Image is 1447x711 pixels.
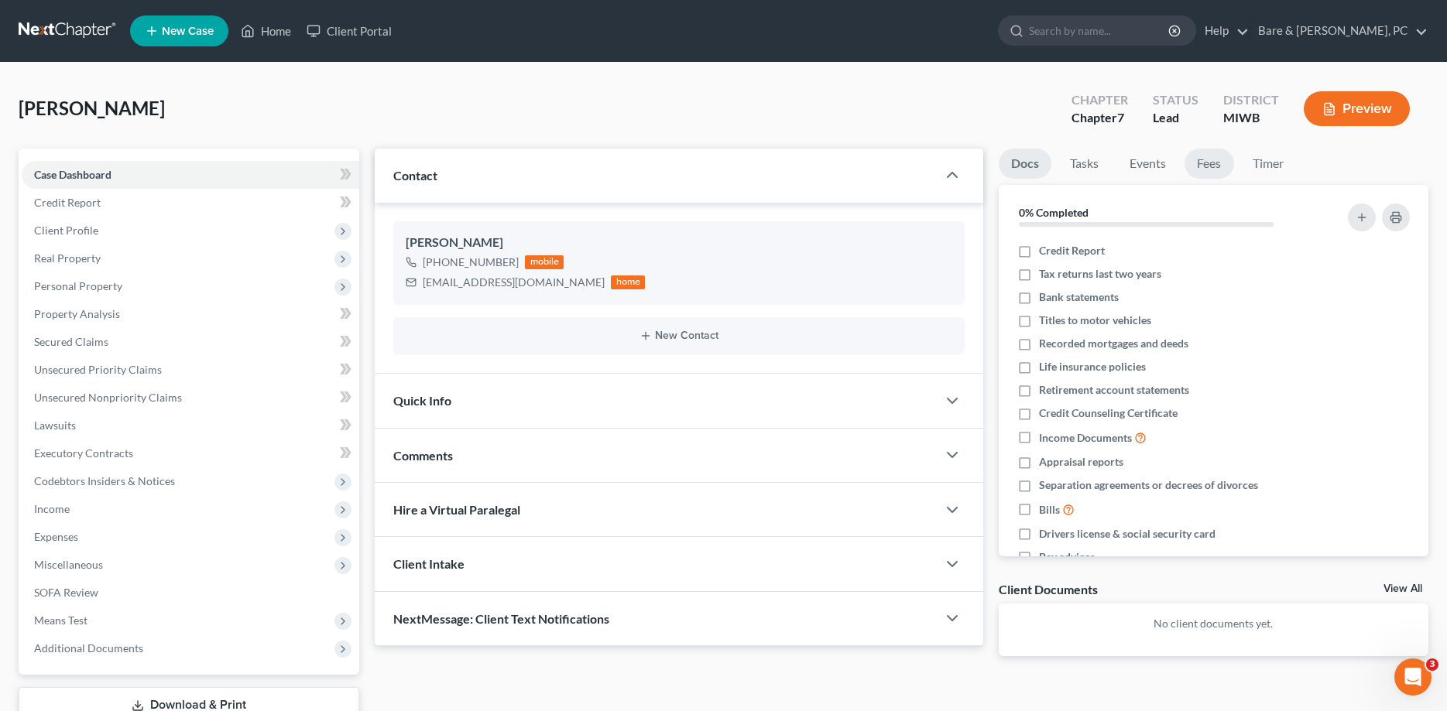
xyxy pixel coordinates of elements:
span: Case Dashboard [34,168,111,181]
span: Separation agreements or decrees of divorces [1039,477,1258,493]
a: Credit Report [22,189,359,217]
span: Income [34,502,70,515]
span: Executory Contracts [34,446,133,460]
input: Search by name... [1029,16,1171,45]
span: Real Property [34,251,101,265]
span: Income Documents [1039,430,1132,446]
div: [EMAIL_ADDRESS][DOMAIN_NAME] [423,275,605,290]
span: Miscellaneous [34,558,103,571]
span: Recorded mortgages and deeds [1039,336,1188,351]
div: home [611,275,645,289]
a: Tasks [1058,149,1111,179]
span: Credit Report [34,196,101,209]
span: Expenses [34,530,78,543]
div: Status [1153,91,1198,109]
span: New Case [162,26,214,37]
div: [PERSON_NAME] [406,234,952,252]
a: Unsecured Priority Claims [22,356,359,384]
a: SOFA Review [22,579,359,607]
div: Client Documents [999,581,1098,597]
a: Docs [999,149,1051,179]
a: Executory Contracts [22,439,359,467]
span: Bank statements [1039,289,1119,305]
strong: 0% Completed [1019,206,1089,219]
span: Unsecured Nonpriority Claims [34,391,182,404]
span: Pay advices [1039,549,1095,565]
span: Bills [1039,502,1060,518]
a: Fees [1185,149,1234,179]
span: Comments [393,448,453,463]
a: View All [1384,583,1422,594]
span: Codebtors Insiders & Notices [34,474,175,487]
div: Chapter [1072,109,1128,127]
a: Unsecured Nonpriority Claims [22,384,359,412]
span: Contact [393,168,437,183]
div: Chapter [1072,91,1128,109]
a: Property Analysis [22,300,359,328]
span: Client Intake [393,556,465,571]
button: Preview [1304,91,1410,126]
a: Lawsuits [22,412,359,439]
p: No client documents yet. [1011,616,1416,631]
span: Personal Property [34,279,122,292]
span: Quick Info [393,393,451,408]
a: Home [233,17,299,45]
span: Hire a Virtual Paralegal [393,502,520,517]
a: Bare & [PERSON_NAME], PC [1250,17,1428,45]
span: Unsecured Priority Claims [34,363,162,376]
span: 7 [1117,110,1124,125]
span: Credit Counseling Certificate [1039,405,1178,421]
div: mobile [525,255,564,269]
a: Events [1117,149,1178,179]
iframe: Intercom live chat [1394,658,1432,696]
a: Secured Claims [22,328,359,356]
span: [PERSON_NAME] [19,97,165,119]
div: Lead [1153,109,1198,127]
button: New Contact [406,330,952,342]
span: Titles to motor vehicles [1039,313,1151,328]
span: Life insurance policies [1039,359,1146,374]
span: SOFA Review [34,586,98,599]
a: Client Portal [299,17,399,45]
span: Credit Report [1039,243,1105,258]
span: Retirement account statements [1039,382,1189,398]
a: Timer [1240,149,1296,179]
a: Help [1197,17,1249,45]
div: MIWB [1223,109,1279,127]
span: Client Profile [34,224,98,237]
span: Additional Documents [34,641,143,655]
span: Property Analysis [34,307,120,320]
span: Tax returns last two years [1039,266,1161,282]
span: Means Test [34,614,87,627]
span: Secured Claims [34,335,108,348]
span: 3 [1426,658,1438,671]
a: Case Dashboard [22,161,359,189]
span: Appraisal reports [1039,454,1123,470]
span: Drivers license & social security card [1039,526,1216,542]
span: NextMessage: Client Text Notifications [393,611,609,626]
span: Lawsuits [34,419,76,432]
div: [PHONE_NUMBER] [423,255,519,270]
div: District [1223,91,1279,109]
